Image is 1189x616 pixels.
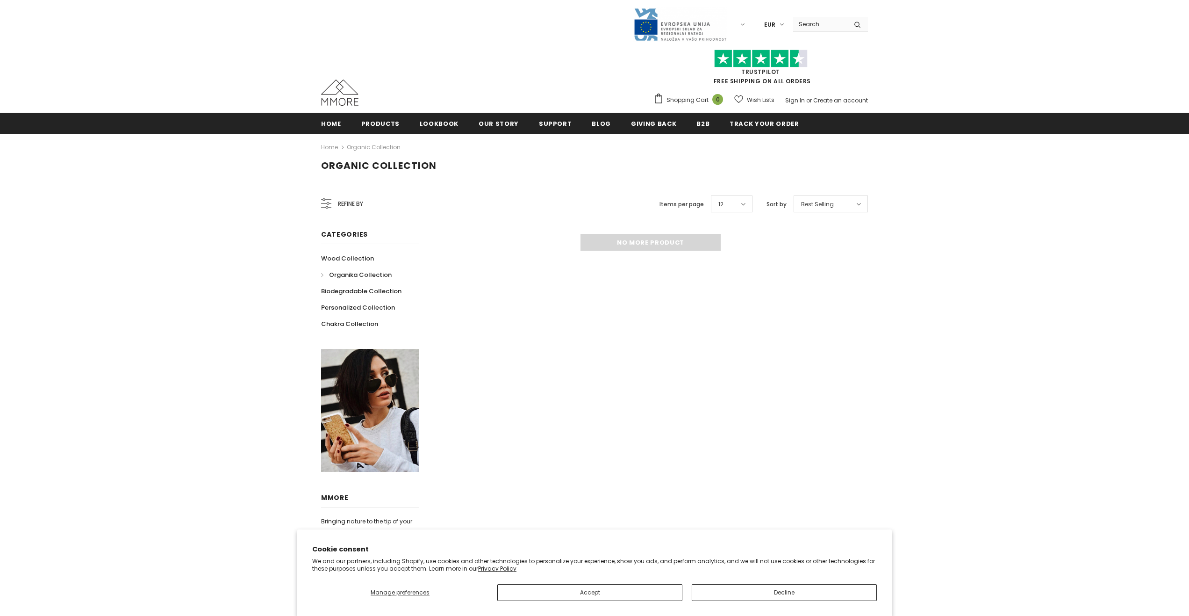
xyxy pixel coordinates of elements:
span: Shopping Cart [666,95,709,105]
span: Track your order [730,119,799,128]
a: Track your order [730,113,799,134]
span: EUR [764,20,775,29]
span: Home [321,119,341,128]
label: Sort by [766,200,787,209]
span: Wish Lists [747,95,774,105]
input: Search Site [793,17,847,31]
a: Giving back [631,113,676,134]
a: Products [361,113,400,134]
span: Personalized Collection [321,303,395,312]
span: Wood Collection [321,254,374,263]
a: Javni Razpis [633,20,727,28]
img: Trust Pilot Stars [714,50,808,68]
a: Organic Collection [347,143,401,151]
a: Biodegradable Collection [321,283,401,299]
a: Blog [592,113,611,134]
p: We and our partners, including Shopify, use cookies and other technologies to personalize your ex... [312,558,877,572]
h2: Cookie consent [312,544,877,554]
span: support [539,119,572,128]
a: Personalized Collection [321,299,395,316]
span: Organika Collection [329,270,392,279]
a: Wish Lists [734,92,774,108]
span: 0 [712,94,723,105]
span: Biodegradable Collection [321,287,401,296]
img: Javni Razpis [633,7,727,42]
a: Wood Collection [321,250,374,267]
p: Bringing nature to the tip of your fingers. With hand-picked natural organic materials, every tim... [321,516,419,594]
a: Trustpilot [741,68,780,76]
a: Home [321,142,338,153]
span: FREE SHIPPING ON ALL ORDERS [653,54,868,85]
span: Products [361,119,400,128]
span: Categories [321,230,368,239]
a: Our Story [479,113,519,134]
span: Organic Collection [321,159,437,172]
a: B2B [696,113,709,134]
span: Our Story [479,119,519,128]
span: B2B [696,119,709,128]
span: Manage preferences [371,588,430,596]
label: Items per page [659,200,704,209]
a: Lookbook [420,113,458,134]
button: Manage preferences [312,584,488,601]
button: Decline [692,584,877,601]
a: Organika Collection [321,267,392,283]
a: Shopping Cart 0 [653,93,728,107]
a: Home [321,113,341,134]
span: or [806,96,812,104]
img: MMORE Cases [321,80,358,106]
a: Create an account [813,96,868,104]
span: MMORE [321,493,349,502]
a: Sign In [785,96,805,104]
a: Privacy Policy [478,565,516,573]
span: Giving back [631,119,676,128]
span: 12 [718,200,723,209]
span: Blog [592,119,611,128]
span: Lookbook [420,119,458,128]
span: Chakra Collection [321,319,378,328]
button: Accept [497,584,682,601]
a: Chakra Collection [321,316,378,332]
span: Best Selling [801,200,834,209]
span: Refine by [338,199,363,209]
a: support [539,113,572,134]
